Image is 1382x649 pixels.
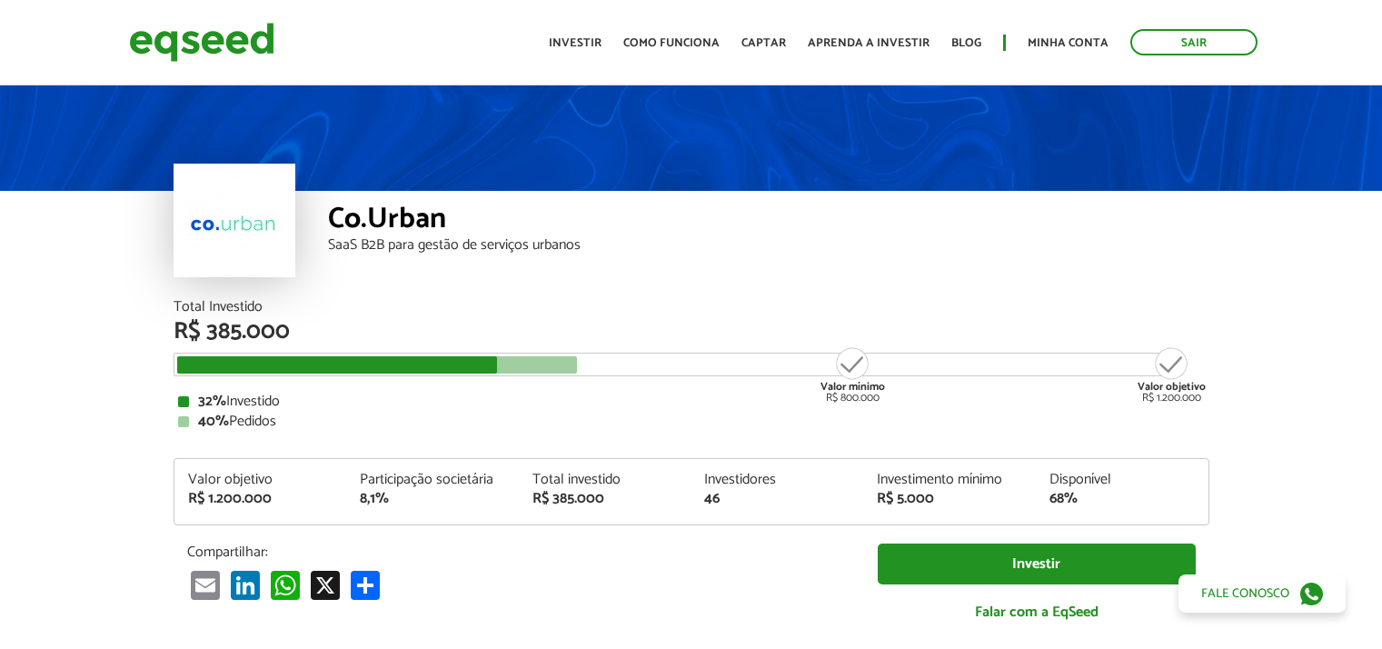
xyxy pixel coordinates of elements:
[951,37,981,49] a: Blog
[1130,29,1258,55] a: Sair
[877,473,1022,487] div: Investimento mínimo
[1178,574,1346,613] a: Fale conosco
[877,492,1022,506] div: R$ 5.000
[178,414,1205,429] div: Pedidos
[174,300,1209,315] div: Total Investido
[819,345,887,404] div: R$ 800.000
[704,492,850,506] div: 46
[360,492,505,506] div: 8,1%
[741,37,786,49] a: Captar
[198,409,229,434] strong: 40%
[1028,37,1109,49] a: Minha conta
[328,238,1209,253] div: SaaS B2B para gestão de serviços urbanos
[174,320,1209,344] div: R$ 385.000
[878,544,1196,584] a: Investir
[360,473,505,487] div: Participação societária
[187,570,224,600] a: Email
[178,394,1205,409] div: Investido
[347,570,383,600] a: Partilhar
[187,544,850,561] p: Compartilhar:
[307,570,343,600] a: X
[1049,492,1195,506] div: 68%
[267,570,303,600] a: WhatsApp
[1138,378,1206,395] strong: Valor objetivo
[188,473,333,487] div: Valor objetivo
[704,473,850,487] div: Investidores
[1049,473,1195,487] div: Disponível
[1138,345,1206,404] div: R$ 1.200.000
[623,37,720,49] a: Como funciona
[878,594,1196,631] a: Falar com a EqSeed
[227,570,263,600] a: LinkedIn
[808,37,930,49] a: Aprenda a investir
[532,473,678,487] div: Total investido
[188,492,333,506] div: R$ 1.200.000
[820,378,885,395] strong: Valor mínimo
[129,18,274,66] img: EqSeed
[328,205,1209,238] div: Co.Urban
[532,492,678,506] div: R$ 385.000
[549,37,602,49] a: Investir
[198,389,226,414] strong: 32%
